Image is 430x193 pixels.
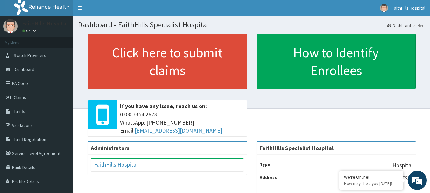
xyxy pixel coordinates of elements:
span: 0700 7354 2623 WhatsApp: [PHONE_NUMBER] Email: [120,110,244,135]
b: Administrators [91,144,129,152]
img: User Image [3,19,18,33]
strong: FaithHills Specialist Hospital [260,144,334,152]
span: Claims [14,94,26,100]
a: How to Identify Enrollees [257,34,416,89]
span: Dashboard [14,66,34,72]
img: User Image [380,4,388,12]
b: Type [260,162,270,167]
b: Address [260,175,277,180]
p: FaithHills Hospital [22,21,68,26]
a: Dashboard [387,23,411,28]
span: FaithHills Hospital [392,5,425,11]
span: Tariffs [14,108,25,114]
h1: Dashboard - FaithHills Specialist Hospital [78,21,425,29]
div: We're Online! [344,174,398,180]
li: Here [412,23,425,28]
a: [EMAIL_ADDRESS][DOMAIN_NAME] [135,127,222,134]
a: Click here to submit claims [88,34,247,89]
p: Hospital [392,161,412,169]
a: Online [22,29,38,33]
a: FaithHills Hospital [94,161,137,168]
b: If you have any issue, reach us on: [120,102,207,110]
span: Tariff Negotiation [14,136,46,142]
span: Switch Providers [14,52,46,58]
p: How may I help you today? [344,181,398,186]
